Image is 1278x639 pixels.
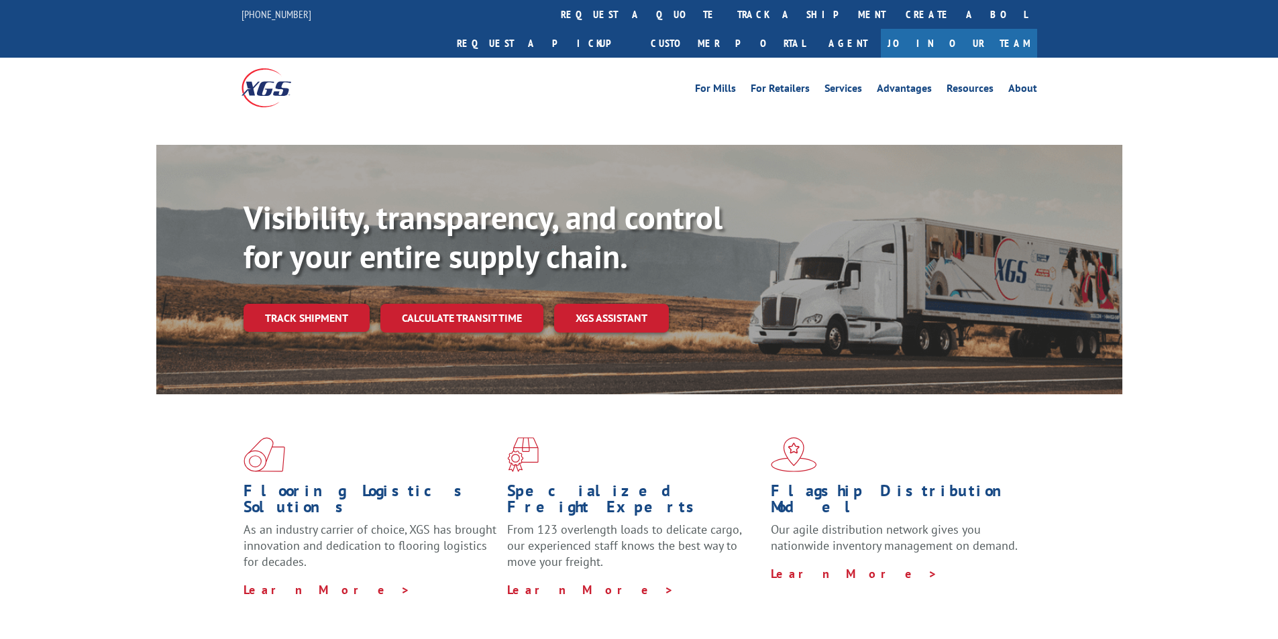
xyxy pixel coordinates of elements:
a: Learn More > [771,566,938,581]
a: About [1008,83,1037,98]
a: Resources [947,83,994,98]
a: [PHONE_NUMBER] [242,7,311,21]
a: Calculate transit time [380,304,543,333]
span: Our agile distribution network gives you nationwide inventory management on demand. [771,522,1018,553]
b: Visibility, transparency, and control for your entire supply chain. [244,196,723,277]
a: Learn More > [244,582,411,597]
h1: Flagship Distribution Model [771,483,1024,522]
a: XGS ASSISTANT [554,304,669,333]
img: xgs-icon-flagship-distribution-model-red [771,437,817,472]
h1: Flooring Logistics Solutions [244,483,497,522]
p: From 123 overlength loads to delicate cargo, our experienced staff knows the best way to move you... [507,522,761,581]
h1: Specialized Freight Experts [507,483,761,522]
a: Agent [815,29,881,58]
img: xgs-icon-total-supply-chain-intelligence-red [244,437,285,472]
img: xgs-icon-focused-on-flooring-red [507,437,539,472]
span: As an industry carrier of choice, XGS has brought innovation and dedication to flooring logistics... [244,522,496,569]
a: Track shipment [244,304,370,332]
a: Learn More > [507,582,674,597]
a: For Mills [695,83,736,98]
a: Request a pickup [447,29,641,58]
a: Services [824,83,862,98]
a: Join Our Team [881,29,1037,58]
a: For Retailers [751,83,810,98]
a: Advantages [877,83,932,98]
a: Customer Portal [641,29,815,58]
